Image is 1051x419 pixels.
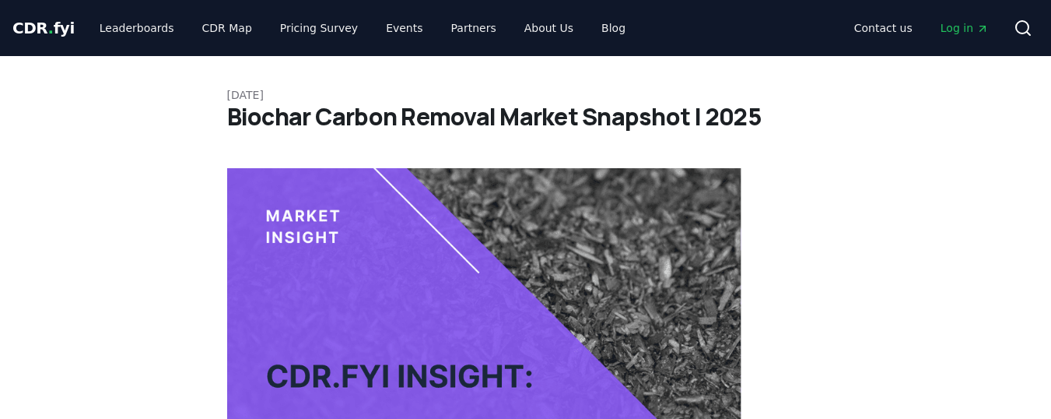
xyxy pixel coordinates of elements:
[589,14,638,42] a: Blog
[373,14,435,42] a: Events
[227,87,825,103] p: [DATE]
[12,19,75,37] span: CDR fyi
[512,14,586,42] a: About Us
[87,14,638,42] nav: Main
[842,14,925,42] a: Contact us
[227,103,825,131] h1: Biochar Carbon Removal Market Snapshot | 2025
[941,20,989,36] span: Log in
[928,14,1001,42] a: Log in
[842,14,1001,42] nav: Main
[12,17,75,39] a: CDR.fyi
[87,14,187,42] a: Leaderboards
[439,14,509,42] a: Partners
[268,14,370,42] a: Pricing Survey
[48,19,54,37] span: .
[190,14,265,42] a: CDR Map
